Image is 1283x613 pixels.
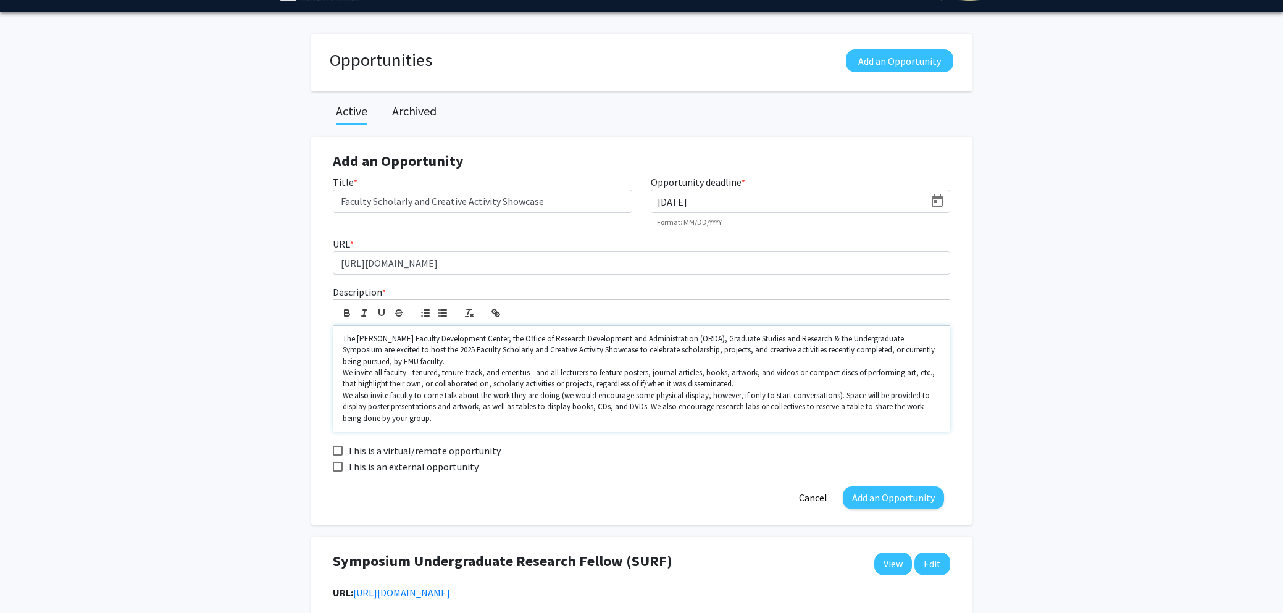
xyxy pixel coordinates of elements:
[333,285,386,299] label: Description
[846,49,953,72] button: Add an Opportunity
[343,390,940,424] p: We also invite faculty to come talk about the work they are doing (we would encourage some physic...
[330,49,432,71] h1: Opportunities
[925,190,950,212] button: Open calendar
[333,236,354,251] label: URL
[343,367,940,390] p: We invite all faculty - tenured, tenure-track, and emeritus - and all lecturers to feature poster...
[790,486,837,509] button: Cancel
[392,104,437,119] h2: Archived
[336,104,367,119] h2: Active
[348,443,501,458] span: This is a virtual/remote opportunity
[333,175,357,190] label: Title
[348,459,479,474] span: This is an external opportunity
[333,553,672,570] h4: Symposium Undergraduate Research Fellow (SURF)
[843,486,944,509] button: Add an Opportunity
[914,553,950,575] button: Edit
[343,333,940,367] p: The [PERSON_NAME] Faculty Development Center, the Office of Research Development and Administrati...
[353,586,450,599] a: Opens in a new tab
[333,151,464,170] strong: Add an Opportunity
[333,586,353,599] b: URL:
[651,175,745,190] label: Opportunity deadline
[874,553,912,575] a: View
[657,218,722,227] mat-hint: Format: MM/DD/YYYY
[9,557,52,604] iframe: Chat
